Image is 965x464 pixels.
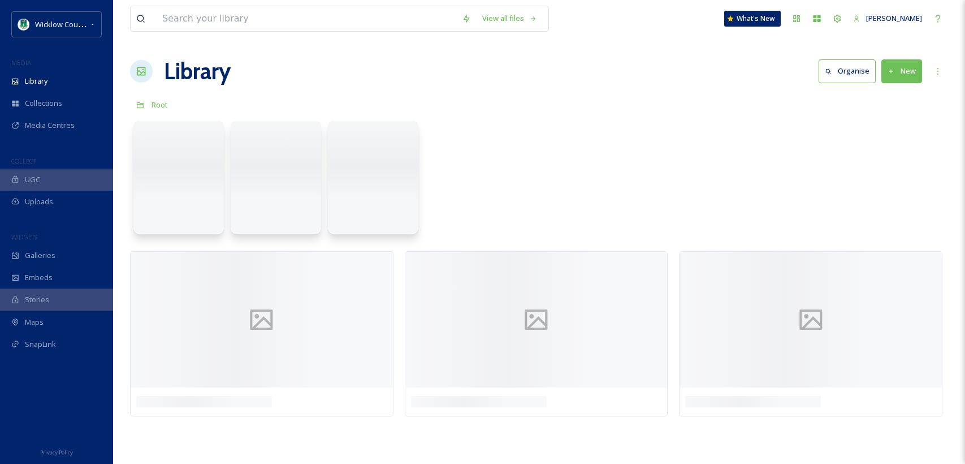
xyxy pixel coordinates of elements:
button: New [881,59,922,83]
a: Privacy Policy [40,445,73,458]
span: Galleries [25,250,55,261]
a: Library [164,54,231,88]
span: Embeds [25,272,53,283]
a: View all files [477,7,543,29]
span: WIDGETS [11,233,37,241]
span: Media Centres [25,120,75,131]
a: [PERSON_NAME] [847,7,928,29]
span: Uploads [25,196,53,207]
span: Privacy Policy [40,449,73,456]
span: Maps [25,317,44,328]
span: Collections [25,98,62,109]
span: COLLECT [11,157,36,165]
span: Stories [25,294,49,305]
span: Root [152,100,168,110]
input: Search your library [157,6,456,31]
span: MEDIA [11,58,31,67]
span: [PERSON_NAME] [866,13,922,23]
img: download%20(9).png [18,19,29,30]
a: What's New [724,11,781,27]
a: Root [152,98,168,111]
button: Organise [819,59,876,83]
span: SnapLink [25,339,56,350]
span: Library [25,76,47,87]
span: Wicklow County Council [35,19,115,29]
span: UGC [25,174,40,185]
